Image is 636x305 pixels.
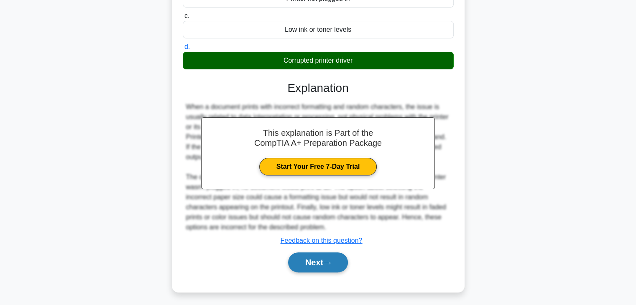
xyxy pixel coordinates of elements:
[183,52,454,69] div: Corrupted printer driver
[183,21,454,38] div: Low ink or toner levels
[186,102,450,232] div: When a document prints with incorrect formatting and random characters, the issue is usually rela...
[188,81,449,95] h3: Explanation
[281,237,363,244] a: Feedback on this question?
[259,158,377,175] a: Start Your Free 7-Day Trial
[184,12,189,19] span: c.
[288,252,348,272] button: Next
[184,43,190,50] span: d.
